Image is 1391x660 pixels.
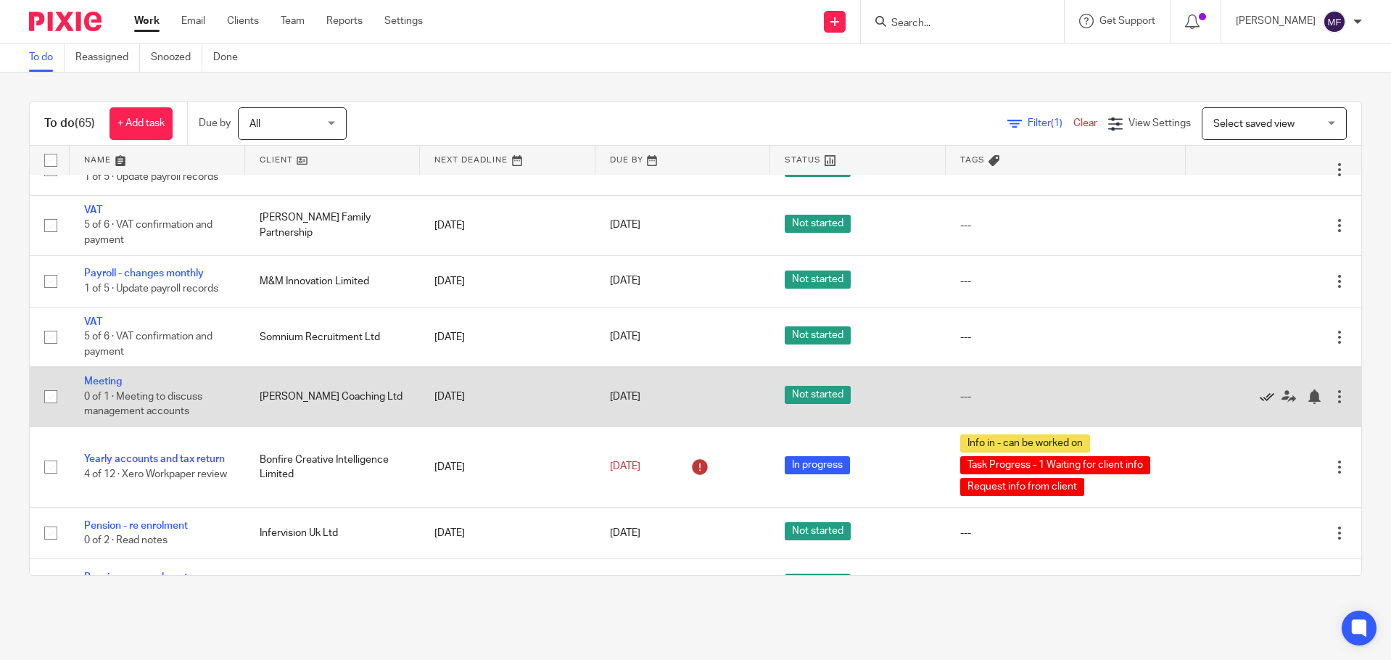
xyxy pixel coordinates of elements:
span: 4 of 12 · Xero Workpaper review [84,469,227,479]
a: Snoozed [151,44,202,72]
td: [PERSON_NAME] Family Partnership [245,196,421,255]
td: [DATE] [420,196,595,255]
span: [DATE] [610,528,640,538]
a: Reassigned [75,44,140,72]
span: [DATE] [610,276,640,286]
span: 1 of 5 · Update payroll records [84,172,218,182]
span: Request info from client [960,478,1084,496]
span: (1) [1051,118,1062,128]
div: --- [960,218,1171,233]
a: Pension - re enrolment [84,572,188,582]
span: [DATE] [610,332,640,342]
h1: To do [44,116,95,131]
span: In progress [785,456,850,474]
span: Not started [785,522,851,540]
td: Somnium Recruitment Ltd [245,307,421,366]
input: Search [890,17,1020,30]
span: Get Support [1099,16,1155,26]
td: M&M Innovation Limited [245,255,421,307]
a: Clear [1073,118,1097,128]
a: Yearly accounts and tax return [84,454,225,464]
a: Team [281,14,305,28]
td: [PERSON_NAME] Coaching Ltd [245,367,421,426]
span: Info in - can be worked on [960,434,1090,453]
a: To do [29,44,65,72]
div: --- [960,526,1171,540]
span: Not started [785,326,851,345]
span: Not started [785,386,851,404]
span: Not started [785,215,851,233]
div: --- [960,330,1171,345]
td: [DATE] [420,507,595,558]
a: + Add task [110,107,173,140]
a: Pension - re enrolment [84,521,188,531]
span: Task Progress - 1 Waiting for client info [960,456,1150,474]
a: Work [134,14,160,28]
span: Tags [960,156,985,164]
td: Infervision Uk Ltd [245,507,421,558]
p: Due by [199,116,231,131]
a: Meeting [84,376,122,387]
span: 5 of 6 · VAT confirmation and payment [84,332,212,358]
img: svg%3E [1323,10,1346,33]
a: Mark as done [1260,389,1281,404]
span: 1 of 5 · Update payroll records [84,284,218,294]
span: 0 of 2 · Read notes [84,535,168,545]
a: Clients [227,14,259,28]
span: Not started [785,574,851,592]
a: VAT [84,205,102,215]
span: Not started [785,271,851,289]
p: [PERSON_NAME] [1236,14,1316,28]
span: (65) [75,117,95,129]
a: Settings [384,14,423,28]
td: [DATE] [420,255,595,307]
span: All [249,119,260,129]
img: Pixie [29,12,102,31]
td: [DATE] [420,559,595,611]
a: Payroll - changes monthly [84,268,204,279]
span: View Settings [1128,118,1191,128]
a: Reports [326,14,363,28]
div: --- [960,274,1171,289]
td: [DATE] [420,367,595,426]
span: Select saved view [1213,119,1295,129]
td: Thoughtful Education Ltd [245,559,421,611]
td: [DATE] [420,426,595,507]
span: 5 of 6 · VAT confirmation and payment [84,220,212,246]
span: [DATE] [610,220,640,231]
td: Bonfire Creative Intelligence Limited [245,426,421,507]
span: [DATE] [610,462,640,472]
span: [DATE] [610,392,640,402]
a: VAT [84,317,102,327]
td: [DATE] [420,307,595,366]
a: Email [181,14,205,28]
a: Done [213,44,249,72]
div: --- [960,389,1171,404]
span: 0 of 1 · Meeting to discuss management accounts [84,392,202,417]
span: Filter [1028,118,1073,128]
